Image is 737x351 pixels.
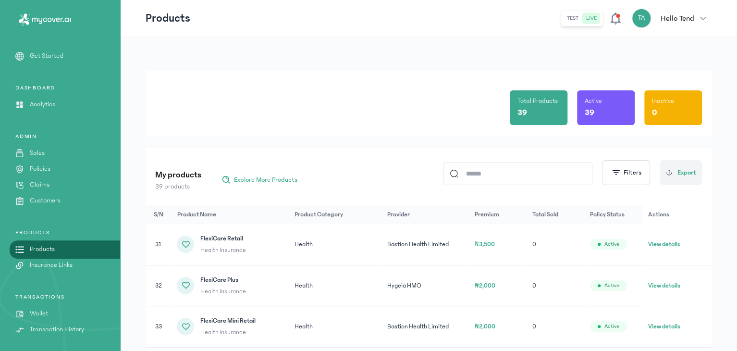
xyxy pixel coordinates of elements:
[155,182,201,191] p: 39 products
[289,224,381,265] td: Health
[532,323,536,330] span: 0
[200,245,246,255] span: Health Insurance
[171,205,289,224] th: Product Name
[155,168,201,182] p: My products
[289,205,381,224] th: Product Category
[648,281,680,290] button: View details
[584,205,642,224] th: Policy Status
[30,260,73,270] p: Insurance Links
[289,265,381,306] td: Health
[517,96,558,106] p: Total Products
[660,160,702,185] button: Export
[234,175,297,185] span: Explore More Products
[517,106,527,119] p: 39
[146,11,190,26] p: Products
[582,13,601,24] button: live
[563,13,582,24] button: test
[604,240,619,248] span: Active
[604,282,619,289] span: Active
[30,164,50,174] p: Policies
[585,96,602,106] p: Active
[632,9,712,28] button: TAHello Tend
[155,241,161,248] span: 31
[381,205,468,224] th: Provider
[200,287,246,296] span: Health Insurance
[532,241,536,248] span: 0
[585,106,594,119] p: 39
[604,323,619,330] span: Active
[289,306,381,348] td: Health
[677,168,696,178] span: Export
[146,205,171,224] th: S/N
[30,51,63,61] p: Get Started
[200,234,246,243] span: FlexiCare Retail
[469,205,527,224] th: Premium
[30,100,55,110] p: Analytics
[652,106,657,119] p: 0
[155,282,162,289] span: 32
[527,205,584,224] th: Total Sold
[381,265,468,306] td: Hygeia HMO
[30,309,48,319] p: Wallet
[381,224,468,265] td: Bastion Health Limited
[475,282,495,289] span: ₦2,000
[155,323,162,330] span: 33
[200,316,255,326] span: FlexiCare Mini Retail
[30,196,61,206] p: Customers
[475,241,495,248] span: ₦3,500
[475,323,495,330] span: ₦2,000
[532,282,536,289] span: 0
[217,172,302,188] button: Explore More Products
[642,205,712,224] th: Actions
[30,244,55,254] p: Products
[652,96,674,106] p: Inactive
[648,239,680,249] button: View details
[381,306,468,348] td: Bastion Health Limited
[200,275,246,285] span: FlexiCare Plus
[200,327,255,337] span: Health Insurance
[632,9,651,28] div: TA
[30,148,45,158] p: Sales
[602,160,650,185] button: Filters
[30,325,84,335] p: Transaction History
[648,322,680,331] button: View details
[30,180,49,190] p: Claims
[661,13,694,24] p: Hello Tend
